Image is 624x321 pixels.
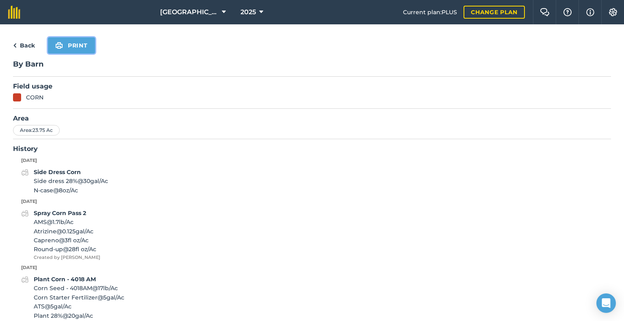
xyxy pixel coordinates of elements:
span: N-case @ 8 oz / Ac [34,186,108,195]
span: Plant 28% @ 20 gal / Ac [34,311,124,320]
p: [DATE] [13,157,611,164]
h2: History [13,144,611,154]
a: Spray Corn Pass 2AMS@1.7lb/AcAtrizine@0.125gal/AcCapreno@3fl oz/AcRound-up@28fl oz/AcCreated by [... [21,209,100,261]
span: AMS @ 1.7 lb / Ac [34,218,100,226]
a: Back [13,41,35,50]
div: CORN [26,93,43,102]
img: fieldmargin Logo [8,6,20,19]
a: Change plan [464,6,525,19]
span: Current plan : PLUS [403,8,457,17]
span: Created by [PERSON_NAME] [34,254,100,261]
img: svg+xml;base64,PD94bWwgdmVyc2lvbj0iMS4wIiBlbmNvZGluZz0idXRmLTgiPz4KPCEtLSBHZW5lcmF0b3I6IEFkb2JlIE... [21,168,29,177]
a: Side Dress CornSide dress 28%@30gal/AcN-case@8oz/Ac [21,168,108,195]
img: svg+xml;base64,PHN2ZyB4bWxucz0iaHR0cDovL3d3dy53My5vcmcvMjAwMC9zdmciIHdpZHRoPSI5IiBoZWlnaHQ9IjI0Ii... [13,41,17,50]
span: Atrizine @ 0.125 gal / Ac [34,227,100,236]
strong: Plant Corn - 4018 AM [34,276,96,283]
p: [DATE] [13,198,611,205]
span: 2025 [240,7,256,17]
img: A question mark icon [563,8,572,16]
h1: By Barn [13,58,611,77]
span: Corn Starter Fertilizer @ 5 gal / Ac [34,293,124,302]
span: Corn Seed - 4018AM @ 17 lb / Ac [34,284,124,293]
img: svg+xml;base64,PHN2ZyB4bWxucz0iaHR0cDovL3d3dy53My5vcmcvMjAwMC9zdmciIHdpZHRoPSIxOSIgaGVpZ2h0PSIyNC... [55,41,63,50]
img: Two speech bubbles overlapping with the left bubble in the forefront [540,8,550,16]
img: A cog icon [608,8,618,16]
span: Side dress 28% @ 30 gal / Ac [34,177,108,185]
button: Print [48,37,95,54]
div: Area : 23.75 Ac [13,125,60,136]
strong: Spray Corn Pass 2 [34,209,86,217]
img: svg+xml;base64,PD94bWwgdmVyc2lvbj0iMS4wIiBlbmNvZGluZz0idXRmLTgiPz4KPCEtLSBHZW5lcmF0b3I6IEFkb2JlIE... [21,209,29,218]
img: svg+xml;base64,PHN2ZyB4bWxucz0iaHR0cDovL3d3dy53My5vcmcvMjAwMC9zdmciIHdpZHRoPSIxNyIgaGVpZ2h0PSIxNy... [586,7,594,17]
span: ATS @ 5 gal / Ac [34,302,124,311]
span: Round-up @ 28 fl oz / Ac [34,245,100,254]
div: Open Intercom Messenger [596,293,616,313]
span: Capreno @ 3 fl oz / Ac [34,236,100,245]
span: [GEOGRAPHIC_DATA] [160,7,219,17]
h2: Area [13,114,611,123]
p: [DATE] [13,264,611,271]
h2: Field usage [13,82,611,91]
img: svg+xml;base64,PD94bWwgdmVyc2lvbj0iMS4wIiBlbmNvZGluZz0idXRmLTgiPz4KPCEtLSBHZW5lcmF0b3I6IEFkb2JlIE... [21,275,29,284]
strong: Side Dress Corn [34,168,81,176]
